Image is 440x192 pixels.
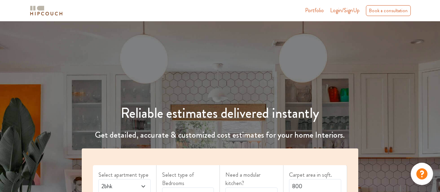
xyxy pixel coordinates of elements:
[78,105,362,122] h1: Reliable estimates delivered instantly
[366,5,411,16] div: Book a consultation
[100,182,135,191] span: 2bhk
[289,171,341,179] label: Carpet area in sqft.
[330,6,360,14] span: Login/SignUp
[29,3,64,18] span: logo-horizontal.svg
[225,171,278,187] label: Need a modular kitchen?
[29,5,64,17] img: logo-horizontal.svg
[162,171,214,187] label: Select type of Bedrooms
[305,6,324,15] a: Portfolio
[78,130,362,140] h4: Get detailed, accurate & customized cost estimates for your home Interiors.
[98,171,151,179] label: Select apartment type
